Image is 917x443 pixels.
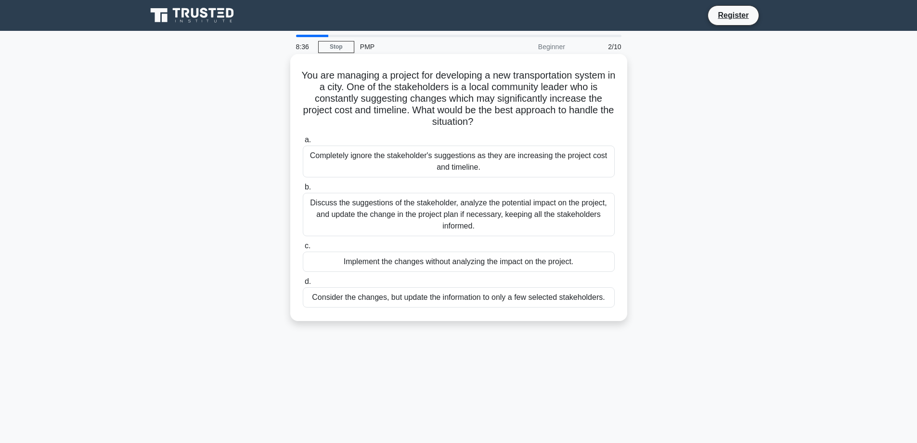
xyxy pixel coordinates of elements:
div: Discuss the suggestions of the stakeholder, analyze the potential impact on the project, and upda... [303,193,615,236]
div: Completely ignore the stakeholder's suggestions as they are increasing the project cost and timel... [303,146,615,177]
div: Consider the changes, but update the information to only a few selected stakeholders. [303,287,615,308]
div: 2/10 [571,37,627,56]
span: b. [305,183,311,191]
div: Beginner [487,37,571,56]
h5: You are managing a project for developing a new transportation system in a city. One of the stake... [302,69,616,128]
a: Stop [318,41,354,53]
a: Register [712,9,754,21]
div: PMP [354,37,487,56]
div: Implement the changes without analyzing the impact on the project. [303,252,615,272]
span: a. [305,135,311,144]
span: c. [305,242,310,250]
div: 8:36 [290,37,318,56]
span: d. [305,277,311,285]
